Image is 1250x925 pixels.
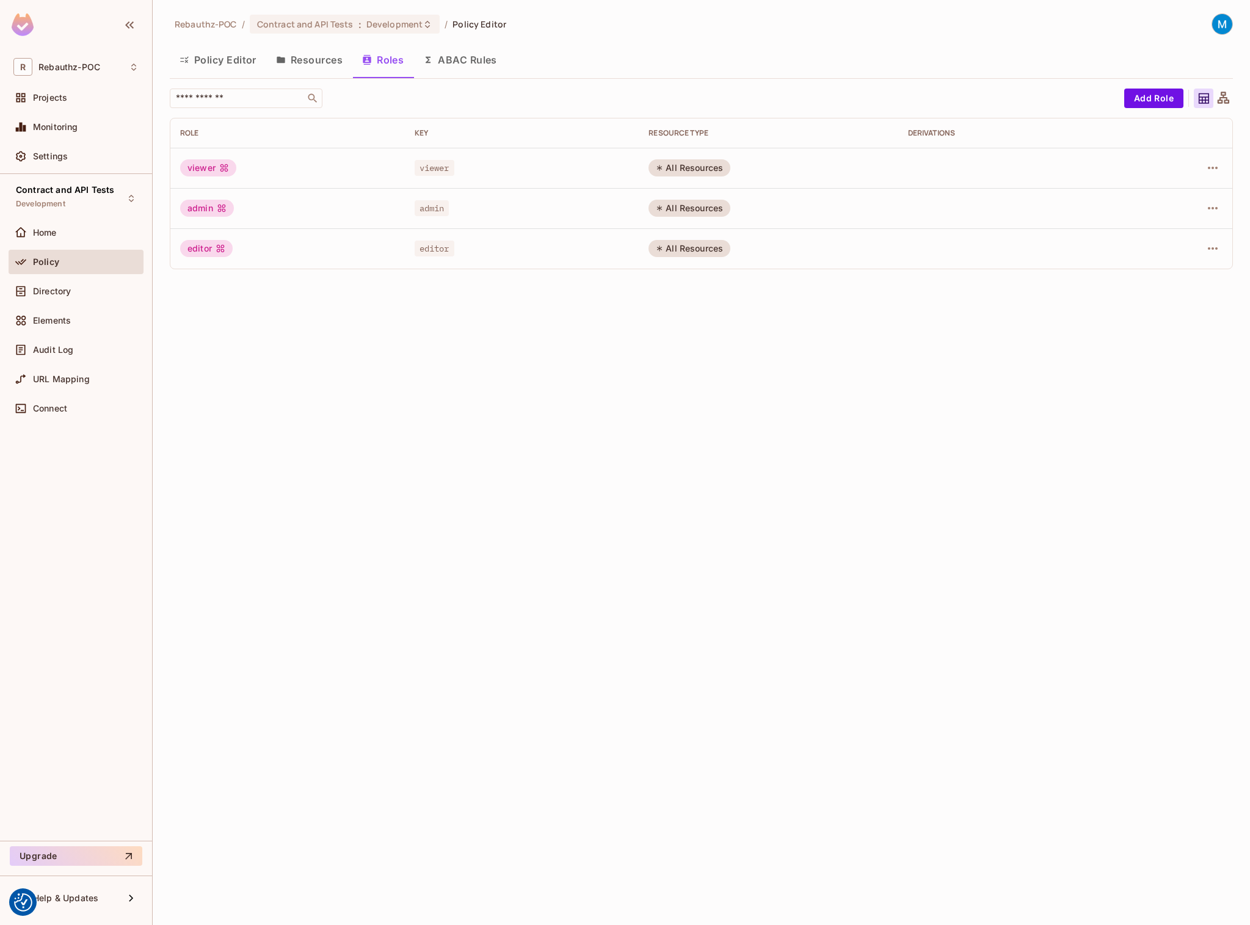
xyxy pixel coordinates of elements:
[33,122,78,132] span: Monitoring
[257,18,354,30] span: Contract and API Tests
[415,200,449,216] span: admin
[908,128,1123,138] div: Derivations
[415,241,454,256] span: editor
[266,45,352,75] button: Resources
[649,128,888,138] div: RESOURCE TYPE
[1212,14,1232,34] img: Maxim TNG
[452,18,506,30] span: Policy Editor
[33,93,67,103] span: Projects
[649,159,730,176] div: All Resources
[33,316,71,325] span: Elements
[33,151,68,161] span: Settings
[170,45,266,75] button: Policy Editor
[16,185,114,195] span: Contract and API Tests
[352,45,413,75] button: Roles
[180,159,236,176] div: viewer
[415,128,630,138] div: Key
[175,18,237,30] span: the active workspace
[649,200,730,217] div: All Resources
[12,13,34,36] img: SReyMgAAAABJRU5ErkJggg==
[180,128,395,138] div: Role
[14,893,32,912] img: Revisit consent button
[649,240,730,257] div: All Resources
[242,18,245,30] li: /
[180,200,234,217] div: admin
[1124,89,1183,108] button: Add Role
[13,58,32,76] span: R
[413,45,507,75] button: ABAC Rules
[33,257,59,267] span: Policy
[33,345,73,355] span: Audit Log
[180,240,233,257] div: editor
[33,228,57,238] span: Home
[33,374,90,384] span: URL Mapping
[415,160,454,176] span: viewer
[366,18,423,30] span: Development
[445,18,448,30] li: /
[16,199,65,209] span: Development
[10,846,142,866] button: Upgrade
[38,62,100,72] span: Workspace: Rebauthz-POC
[33,404,67,413] span: Connect
[33,893,98,903] span: Help & Updates
[358,20,362,29] span: :
[33,286,71,296] span: Directory
[14,893,32,912] button: Consent Preferences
